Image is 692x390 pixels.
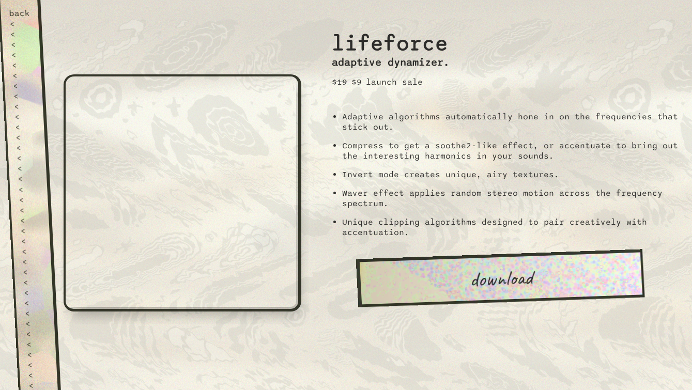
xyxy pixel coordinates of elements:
[13,91,34,101] div: <
[11,60,33,70] div: <
[342,112,680,132] li: Adaptive algorithms automatically hone in on the frequencies that stick out.
[342,188,680,209] li: Waver effect applies random stereo motion across the frequency spectrum.
[20,215,41,225] div: <
[13,101,35,112] div: <
[342,217,680,238] li: Unique clipping algorithms designed to pair creatively with accentuation.
[332,56,450,69] h3: adaptive dynamizer.
[24,308,45,318] div: <
[19,205,40,215] div: <
[366,77,423,87] p: launch sale
[9,19,30,29] div: <
[64,74,301,311] iframe: lifeforce
[12,70,33,81] div: <
[21,246,42,256] div: <
[15,122,36,132] div: <
[18,174,39,184] div: <
[351,77,362,87] p: $9
[26,329,47,339] div: <
[10,39,32,50] div: <
[11,50,32,60] div: <
[21,236,42,246] div: <
[19,194,40,205] div: <
[342,169,680,180] li: Invert mode creates unique, airy textures.
[9,8,30,19] div: back
[20,225,41,236] div: <
[342,141,680,161] li: Compress to get a soothe2-like effect, or accentuate to bring out the interesting harmonics in yo...
[17,153,38,163] div: <
[23,277,44,287] div: <
[27,349,48,360] div: <
[28,370,49,380] div: <
[14,112,36,122] div: <
[18,184,39,194] div: <
[25,318,46,329] div: <
[17,163,38,174] div: <
[16,143,37,153] div: <
[26,339,48,349] div: <
[332,77,347,87] p: $19
[22,267,43,277] div: <
[27,360,49,370] div: <
[22,256,43,267] div: <
[332,20,450,56] h2: lifeforce
[356,249,645,307] a: download
[10,29,31,39] div: <
[23,287,44,298] div: <
[16,132,37,143] div: <
[12,81,34,91] div: <
[24,298,45,308] div: <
